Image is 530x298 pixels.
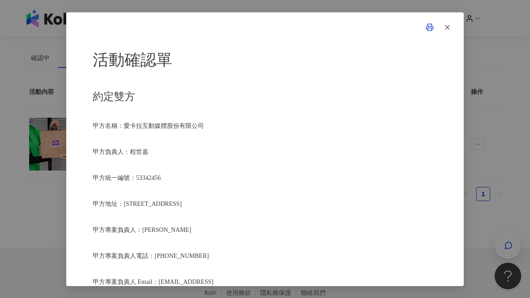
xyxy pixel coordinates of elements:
span: 甲方名稱：愛卡拉互動媒體股份有限公司 [93,123,204,129]
span: 甲方專案負責人 Email：[EMAIL_ADDRESS] [93,279,213,285]
div: [x] 當我按下「我同意」按鈕後，即代表我已審閱並同意本文件之全部內容，且我是合法或有權限的簽署人。(GMT+8 [DATE] 08:42) [93,48,437,286]
span: 甲方地址：[STREET_ADDRESS] [93,201,182,207]
span: 約定雙方 [93,90,135,102]
span: 甲方專案負責人電話：[PHONE_NUMBER] [93,253,209,259]
span: 甲方負責人：程世嘉 [93,149,148,155]
span: 活動確認單 [93,51,172,69]
span: 甲方統一編號：53342456 [93,175,161,181]
span: 甲方專案負責人：[PERSON_NAME] [93,227,191,233]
